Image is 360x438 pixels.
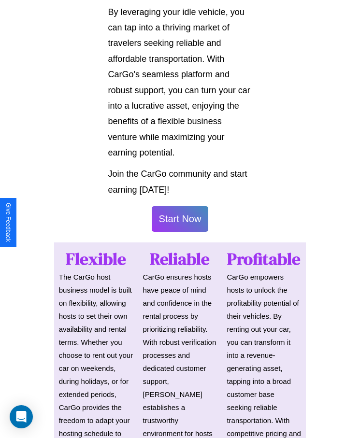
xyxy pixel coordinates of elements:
div: Open Intercom Messenger [10,405,33,428]
div: Give Feedback [5,203,12,242]
h1: Profitable [227,247,301,270]
h1: Flexible [59,247,133,270]
p: By leveraging your idle vehicle, you can tap into a thriving market of travelers seeking reliable... [108,4,252,161]
p: Join the CarGo community and start earning [DATE]! [108,166,252,198]
h1: Reliable [143,247,217,270]
button: Start Now [152,206,209,232]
